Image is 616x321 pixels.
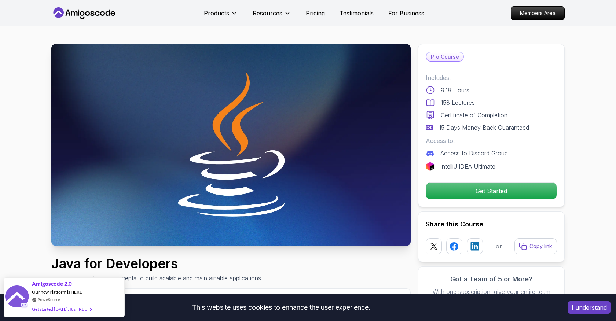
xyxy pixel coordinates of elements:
[441,111,507,119] p: Certificate of Completion
[440,162,495,171] p: IntelliJ IDEA Ultimate
[514,238,557,254] button: Copy link
[5,299,557,316] div: This website uses cookies to enhance the user experience.
[441,98,475,107] p: 158 Lectures
[441,86,469,95] p: 9.18 Hours
[426,287,557,305] p: With one subscription, give your entire team access to all courses and features.
[204,9,238,23] button: Products
[511,6,565,20] a: Members Area
[571,275,616,310] iframe: chat widget
[511,7,564,20] p: Members Area
[426,219,557,229] h2: Share this Course
[340,9,374,18] a: Testimonials
[439,123,529,132] p: 15 Days Money Back Guaranteed
[426,73,557,82] p: Includes:
[32,289,82,295] span: Our new Platform is HERE
[426,162,434,171] img: jetbrains logo
[426,52,463,61] p: Pro Course
[51,274,263,283] p: Learn advanced Java concepts to build scalable and maintainable applications.
[253,9,282,18] p: Resources
[496,242,502,251] p: or
[426,182,557,199] button: Get Started
[32,305,91,313] div: Get started [DATE]. It's FREE
[426,274,557,284] h3: Got a Team of 5 or More?
[426,183,557,199] p: Get Started
[204,9,229,18] p: Products
[306,9,325,18] a: Pricing
[426,136,557,145] p: Access to:
[388,9,424,18] a: For Business
[568,301,610,314] button: Accept cookies
[440,149,508,158] p: Access to Discord Group
[51,44,411,246] img: java-for-developers_thumbnail
[37,296,60,303] a: ProveSource
[51,256,263,271] h1: Java for Developers
[5,285,29,309] img: provesource social proof notification image
[253,9,291,23] button: Resources
[529,243,552,250] p: Copy link
[32,280,72,288] span: Amigoscode 2.0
